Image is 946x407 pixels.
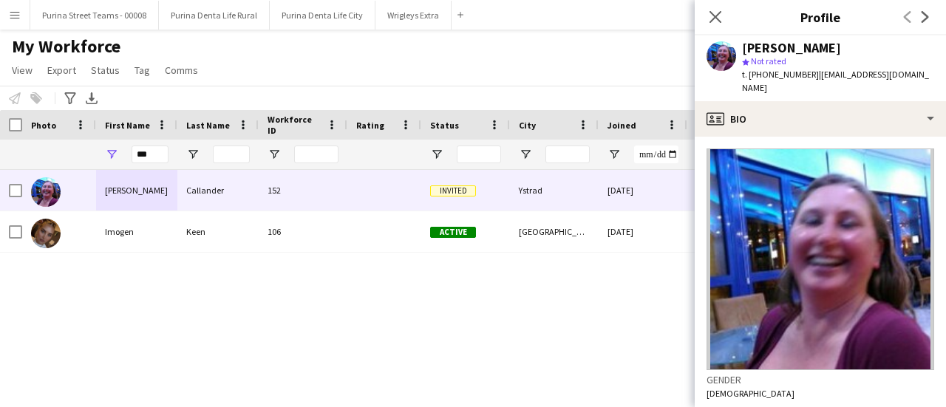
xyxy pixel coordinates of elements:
[105,120,150,131] span: First Name
[707,373,934,386] h3: Gender
[6,61,38,80] a: View
[12,35,120,58] span: My Workforce
[695,101,946,137] div: Bio
[12,64,33,77] span: View
[213,146,250,163] input: Last Name Filter Input
[96,211,177,252] div: Imogen
[599,170,687,211] div: [DATE]
[177,170,259,211] div: Callander
[268,114,321,136] span: Workforce ID
[599,211,687,252] div: [DATE]
[47,64,76,77] span: Export
[510,211,599,252] div: [GEOGRAPHIC_DATA]
[375,1,452,30] button: Wrigleys Extra
[510,170,599,211] div: Ystrad
[259,170,347,211] div: 152
[135,64,150,77] span: Tag
[132,146,169,163] input: First Name Filter Input
[356,120,384,131] span: Rating
[294,146,338,163] input: Workforce ID Filter Input
[519,148,532,161] button: Open Filter Menu
[41,61,82,80] a: Export
[270,1,375,30] button: Purina Denta Life City
[707,148,934,370] img: Crew avatar or photo
[430,185,476,196] span: Invited
[545,146,590,163] input: City Filter Input
[608,120,636,131] span: Joined
[634,146,678,163] input: Joined Filter Input
[695,7,946,27] h3: Profile
[742,69,819,80] span: t. [PHONE_NUMBER]
[186,148,200,161] button: Open Filter Menu
[31,177,61,207] img: Genevieve Callander
[751,55,786,66] span: Not rated
[268,148,281,161] button: Open Filter Menu
[742,41,841,55] div: [PERSON_NAME]
[159,61,204,80] a: Comms
[186,120,230,131] span: Last Name
[129,61,156,80] a: Tag
[96,170,177,211] div: [PERSON_NAME]
[83,89,101,107] app-action-btn: Export XLSX
[105,148,118,161] button: Open Filter Menu
[519,120,536,131] span: City
[165,64,198,77] span: Comms
[430,148,443,161] button: Open Filter Menu
[31,219,61,248] img: Imogen Keen
[608,148,621,161] button: Open Filter Menu
[177,211,259,252] div: Keen
[159,1,270,30] button: Purina Denta Life Rural
[742,69,929,93] span: | [EMAIL_ADDRESS][DOMAIN_NAME]
[31,120,56,131] span: Photo
[707,388,794,399] span: [DEMOGRAPHIC_DATA]
[61,89,79,107] app-action-btn: Advanced filters
[457,146,501,163] input: Status Filter Input
[430,120,459,131] span: Status
[259,211,347,252] div: 106
[85,61,126,80] a: Status
[91,64,120,77] span: Status
[30,1,159,30] button: Purina Street Teams - 00008
[430,227,476,238] span: Active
